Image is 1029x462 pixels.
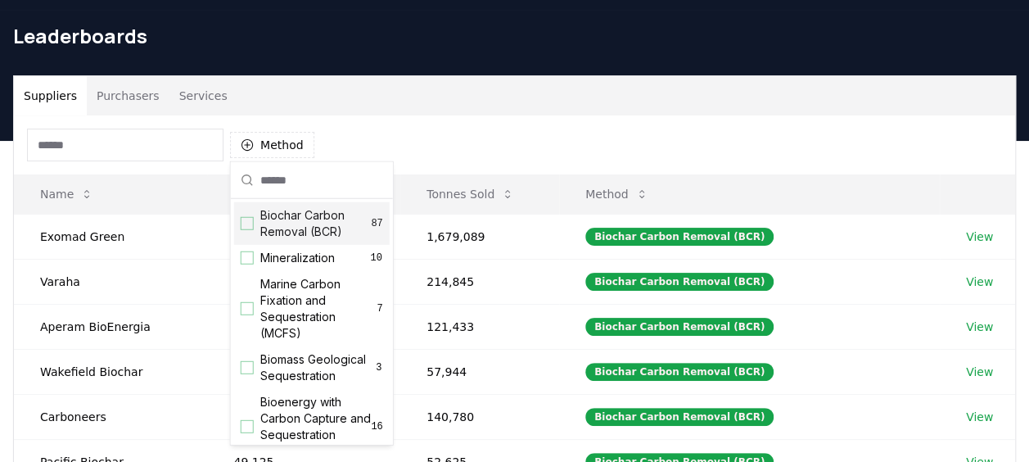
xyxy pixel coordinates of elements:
a: View [966,319,993,335]
span: Marine Carbon Fixation and Sequestration (MCFS) [260,276,377,342]
div: Biochar Carbon Removal (BCR) [585,408,774,426]
td: 121,433 [400,304,559,349]
div: Biochar Carbon Removal (BCR) [585,318,774,336]
a: View [966,274,993,290]
span: 10 [370,251,383,265]
td: 57,944 [400,349,559,394]
button: Tonnes Sold [413,178,527,211]
span: Biomass Geological Sequestration [260,351,375,384]
div: Biochar Carbon Removal (BCR) [585,273,774,291]
button: Tonnes Delivered [220,178,364,211]
div: Biochar Carbon Removal (BCR) [585,228,774,246]
span: Biochar Carbon Removal (BCR) [260,207,372,240]
td: 214,845 [400,259,559,304]
button: Method [572,178,661,211]
span: Mineralization [260,250,335,266]
button: Method [230,132,314,158]
a: View [966,229,993,245]
td: Varaha [14,259,207,304]
h1: Leaderboards [13,23,1016,49]
td: Carboneers [14,394,207,439]
td: 1,679,089 [400,214,559,259]
td: 89,548 [207,304,400,349]
td: 140,780 [400,394,559,439]
td: 57,936 [207,349,400,394]
span: 87 [371,217,382,230]
span: Bioenergy with Carbon Capture and Sequestration (BECCS) [260,394,372,460]
a: View [966,409,993,425]
td: 196,174 [207,214,400,259]
td: Exomad Green [14,214,207,259]
a: View [966,364,993,380]
td: 99,512 [207,259,400,304]
button: Services [169,76,237,115]
button: Purchasers [87,76,169,115]
td: Aperam BioEnergia [14,304,207,349]
span: 7 [377,302,382,315]
div: Biochar Carbon Removal (BCR) [585,363,774,381]
span: 16 [371,420,382,433]
span: 3 [375,361,383,374]
button: Suppliers [14,76,87,115]
td: 54,730 [207,394,400,439]
button: Name [27,178,106,211]
td: Wakefield Biochar [14,349,207,394]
